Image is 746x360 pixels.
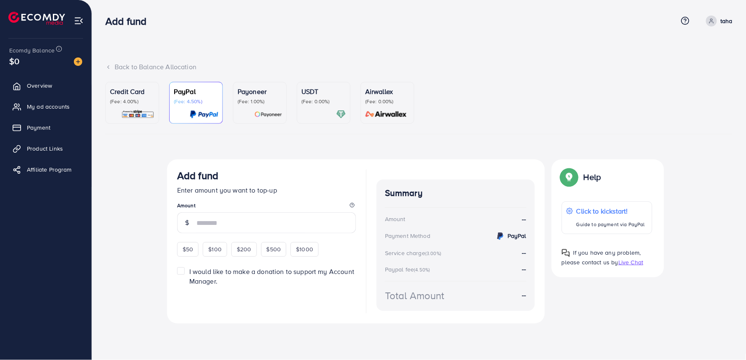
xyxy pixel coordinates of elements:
[208,245,222,253] span: $100
[189,267,354,286] span: I would like to make a donation to support my Account Manager.
[576,206,645,216] p: Click to kickstart!
[74,16,84,26] img: menu
[385,188,526,198] h4: Summary
[296,245,313,253] span: $1000
[105,62,733,72] div: Back to Balance Allocation
[562,248,641,266] span: If you have any problem, please contact us by
[6,77,85,94] a: Overview
[720,16,733,26] p: taha
[74,57,82,66] img: image
[177,170,218,182] h3: Add fund
[27,81,52,90] span: Overview
[254,110,282,119] img: card
[336,110,346,119] img: card
[703,16,733,26] a: taha
[27,123,50,132] span: Payment
[522,214,526,224] strong: --
[6,98,85,115] a: My ad accounts
[562,249,570,257] img: Popup guide
[301,86,346,97] p: USDT
[6,119,85,136] a: Payment
[9,46,55,55] span: Ecomdy Balance
[584,172,601,182] p: Help
[174,98,218,105] p: (Fee: 4.50%)
[301,98,346,105] p: (Fee: 0.00%)
[27,165,72,174] span: Affiliate Program
[8,12,65,25] img: logo
[618,258,643,266] span: Live Chat
[110,86,154,97] p: Credit Card
[385,288,445,303] div: Total Amount
[27,144,63,153] span: Product Links
[105,15,153,27] h3: Add fund
[385,265,433,274] div: Paypal fee
[508,232,526,240] strong: PayPal
[177,185,356,195] p: Enter amount you want to top-up
[174,86,218,97] p: PayPal
[6,161,85,178] a: Affiliate Program
[238,86,282,97] p: Payoneer
[6,140,85,157] a: Product Links
[365,98,410,105] p: (Fee: 0.00%)
[121,110,154,119] img: card
[522,264,526,274] strong: --
[183,245,193,253] span: $50
[425,250,441,257] small: (3.00%)
[177,202,356,212] legend: Amount
[110,98,154,105] p: (Fee: 4.00%)
[385,215,406,223] div: Amount
[237,245,251,253] span: $200
[190,110,218,119] img: card
[522,248,526,257] strong: --
[9,55,19,67] span: $0
[385,232,430,240] div: Payment Method
[363,110,410,119] img: card
[27,102,70,111] span: My ad accounts
[562,170,577,185] img: Popup guide
[710,322,740,354] iframe: Chat
[495,231,505,241] img: credit
[365,86,410,97] p: Airwallex
[414,266,430,273] small: (4.50%)
[238,98,282,105] p: (Fee: 1.00%)
[385,249,444,257] div: Service charge
[576,219,645,230] p: Guide to payment via PayPal
[267,245,281,253] span: $500
[522,290,526,300] strong: --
